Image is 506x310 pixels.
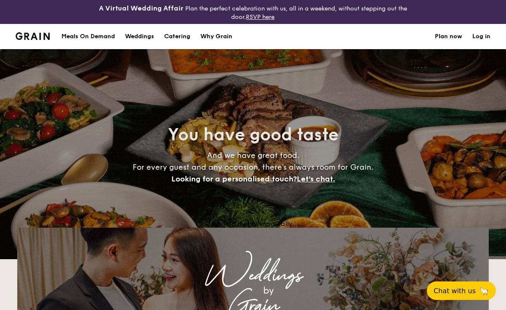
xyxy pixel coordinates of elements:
[159,24,195,49] a: Catering
[123,283,415,298] div: by
[84,3,421,21] div: Plan the perfect celebration with us, all in a weekend, without stepping out the door.
[99,3,184,13] h4: A Virtual Wedding Affair
[434,287,476,295] span: Chat with us
[246,13,274,21] a: RSVP here
[164,24,190,49] h1: Catering
[427,281,496,300] button: Chat with us🦙
[125,24,154,49] div: Weddings
[472,24,490,49] a: Log in
[200,24,232,49] div: Why Grain
[61,24,115,49] div: Meals On Demand
[91,268,415,283] div: Weddings
[168,125,338,145] span: You have good taste
[133,151,373,184] span: And we have great food. For every guest and any occasion, there’s always room for Grain.
[17,220,489,228] div: Loading menus magically...
[195,24,237,49] a: Why Grain
[171,174,297,184] span: Looking for a personalised touch?
[479,286,489,296] span: 🦙
[56,24,120,49] a: Meals On Demand
[16,32,50,40] a: Logotype
[16,32,50,40] img: Grain
[120,24,159,49] a: Weddings
[297,174,335,184] span: Let's chat.
[435,24,462,49] a: Plan now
